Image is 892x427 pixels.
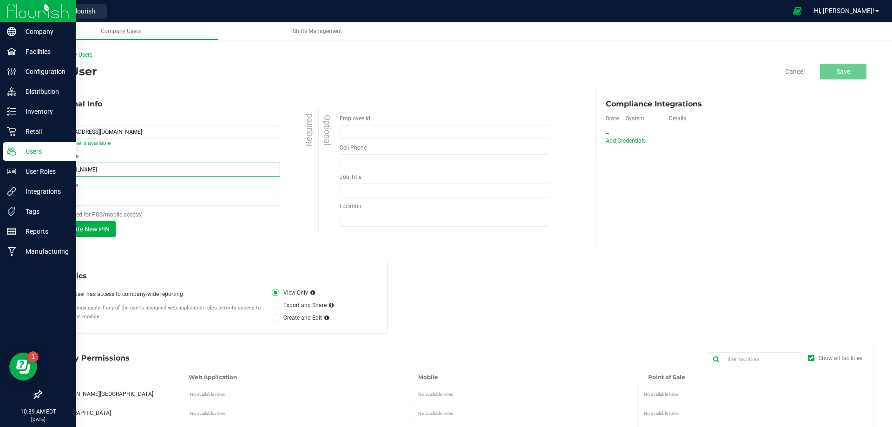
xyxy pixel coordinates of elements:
[51,139,321,147] span: Username is available
[4,407,72,416] p: 10:39 AM EDT
[51,221,116,237] button: Generate New PIN
[418,388,636,398] div: No available roles
[7,227,16,236] inline-svg: Reports
[644,407,860,417] div: No available roles
[606,130,624,137] div: --
[709,352,802,366] input: Filter facilities
[418,407,636,417] div: No available roles
[648,374,685,381] span: Point of Sale
[7,247,16,256] inline-svg: Manufacturing
[16,86,72,97] p: Distribution
[51,99,586,110] div: Personal Info
[16,126,72,137] p: Retail
[189,374,237,381] span: Web Application
[302,113,315,146] span: Required
[190,388,410,398] div: No available roles
[293,28,342,34] span: Shifts Management
[7,167,16,176] inline-svg: User Roles
[51,353,864,364] div: Facility Permissions
[626,114,668,123] label: System
[74,290,263,298] label: User has access to company-wide reporting
[9,353,37,381] iframe: Resource center
[836,68,850,75] span: Save
[606,99,702,110] span: Compliance Integrations
[16,166,72,177] p: User Roles
[16,246,72,257] p: Manufacturing
[644,388,860,398] div: No available roles
[7,47,16,56] inline-svg: Facilities
[16,206,72,217] p: Tags
[4,416,72,423] p: [DATE]
[60,211,143,218] span: (required for POS/mobile access)
[272,314,321,322] label: Create and Edit
[340,202,361,210] label: Location
[16,66,72,77] p: Configuration
[57,225,110,233] span: Generate New PIN
[27,351,39,362] iframe: Resource center unread badge
[814,7,874,14] span: Hi, [PERSON_NAME]!
[16,186,72,197] p: Integrations
[16,106,72,117] p: Inventory
[340,114,370,123] label: Employee Id
[51,210,143,219] label: PIN
[51,270,378,282] div: Analytics
[606,138,646,144] span: Add Credentials
[820,64,866,79] button: Save
[340,173,361,181] label: Job Title
[340,154,549,168] input: Format: (999) 999-9999
[669,114,754,123] label: Details
[190,407,410,417] div: No available roles
[7,87,16,96] inline-svg: Distribution
[340,144,367,152] label: Cell Phone
[16,146,72,157] p: Users
[7,127,16,136] inline-svg: Retail
[7,187,16,196] inline-svg: Integrations
[7,207,16,216] inline-svg: Tags
[16,46,72,57] p: Facilities
[787,2,808,20] span: Open Ecommerce Menu
[321,115,334,145] span: Optional
[58,410,111,416] span: [GEOGRAPHIC_DATA]
[785,67,805,76] a: Cancel
[16,26,72,37] p: Company
[272,289,308,297] label: View Only
[606,114,624,123] label: State
[58,391,153,397] span: [PERSON_NAME][GEOGRAPHIC_DATA]
[16,226,72,237] p: Reports
[7,147,16,156] inline-svg: Users
[819,354,862,362] div: Show all facilities
[7,107,16,116] inline-svg: Inventory
[7,27,16,36] inline-svg: Company
[51,305,261,320] span: Settings apply if any of the user's assigned web application roles permits access to the Analytic...
[101,28,141,34] span: Company Users
[7,67,16,76] inline-svg: Configuration
[418,374,438,381] span: Mobile
[272,301,326,309] label: Export and Share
